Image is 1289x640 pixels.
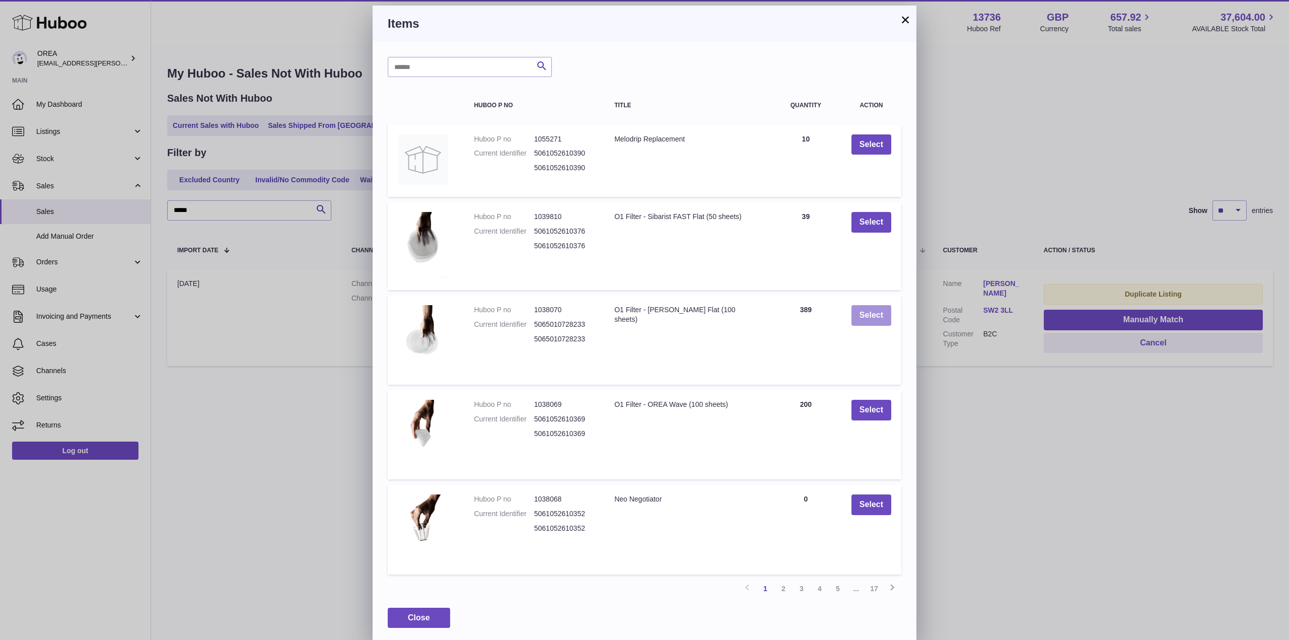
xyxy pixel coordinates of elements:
th: Title [604,92,770,119]
dd: 5061052610390 [534,163,594,173]
dd: 5065010728233 [534,320,594,329]
dd: 5061052610352 [534,509,594,519]
dt: Current Identifier [474,509,534,519]
img: O1 Filter - OREA Flat (100 sheets) [398,305,448,372]
button: × [899,14,911,26]
dt: Huboo P no [474,134,534,144]
span: ... [847,580,865,598]
button: Select [851,400,891,420]
dt: Huboo P no [474,212,534,222]
span: Close [408,613,430,622]
div: Melodrip Replacement [614,134,760,144]
dd: 1038069 [534,400,594,409]
td: 39 [770,202,841,290]
a: 2 [774,580,793,598]
dt: Current Identifier [474,227,534,236]
th: Huboo P no [464,92,604,119]
img: Melodrip Replacement [398,134,448,185]
dd: 1038068 [534,494,594,504]
td: 10 [770,124,841,197]
dt: Huboo P no [474,494,534,504]
th: Action [841,92,901,119]
a: 3 [793,580,811,598]
dd: 5061052610352 [534,524,594,533]
a: 5 [829,580,847,598]
button: Select [851,494,891,515]
dt: Current Identifier [474,414,534,424]
dd: 1055271 [534,134,594,144]
dd: 5065010728233 [534,334,594,344]
div: Neo Negotiator [614,494,760,504]
div: O1 Filter - Sibarist FAST Flat (50 sheets) [614,212,760,222]
dt: Huboo P no [474,400,534,409]
dt: Huboo P no [474,305,534,315]
button: Close [388,608,450,628]
td: 389 [770,295,841,385]
dd: 5061052610376 [534,241,594,251]
a: 17 [865,580,883,598]
div: O1 Filter - OREA Wave (100 sheets) [614,400,760,409]
img: O1 Filter - Sibarist FAST Flat (50 sheets) [398,212,448,277]
a: 4 [811,580,829,598]
dd: 5061052610369 [534,429,594,439]
button: Select [851,212,891,233]
dt: Current Identifier [474,320,534,329]
dd: 5061052610376 [534,227,594,236]
th: Quantity [770,92,841,119]
dd: 5061052610390 [534,149,594,158]
button: Select [851,305,891,326]
dd: 5061052610369 [534,414,594,424]
img: O1 Filter - OREA Wave (100 sheets) [398,400,448,467]
td: 200 [770,390,841,479]
a: 1 [756,580,774,598]
h3: Items [388,16,901,32]
div: O1 Filter - [PERSON_NAME] Flat (100 sheets) [614,305,760,324]
dt: Current Identifier [474,149,534,158]
button: Select [851,134,891,155]
td: 0 [770,484,841,574]
dd: 1038070 [534,305,594,315]
img: Neo Negotiator [398,494,448,561]
dd: 1039810 [534,212,594,222]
